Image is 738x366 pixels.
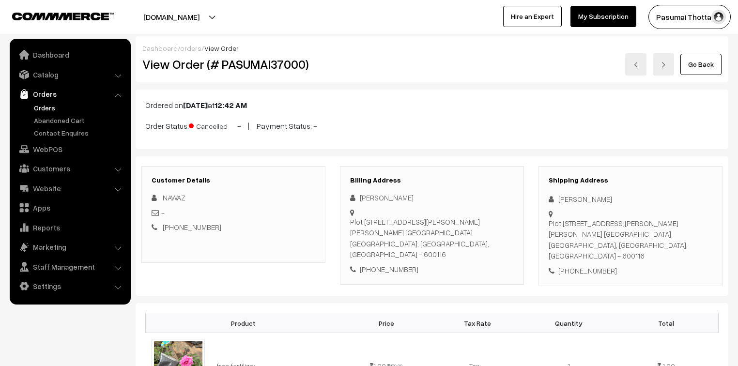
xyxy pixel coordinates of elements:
[350,264,514,275] div: [PHONE_NUMBER]
[12,199,127,216] a: Apps
[31,128,127,138] a: Contact Enquires
[12,258,127,275] a: Staff Management
[31,103,127,113] a: Orders
[152,176,315,184] h3: Customer Details
[711,10,726,24] img: user
[183,100,208,110] b: [DATE]
[549,194,712,205] div: [PERSON_NAME]
[350,176,514,184] h3: Billing Address
[12,13,114,20] img: COMMMERCE
[180,44,201,52] a: orders
[570,6,636,27] a: My Subscription
[680,54,722,75] a: Go Back
[350,216,514,260] div: Plot [STREET_ADDRESS][PERSON_NAME][PERSON_NAME] [GEOGRAPHIC_DATA] [GEOGRAPHIC_DATA], [GEOGRAPHIC_...
[12,277,127,295] a: Settings
[215,100,247,110] b: 12:42 AM
[145,119,719,132] p: Order Status: - | Payment Status: -
[661,62,666,68] img: right-arrow.png
[142,57,326,72] h2: View Order (# PASUMAI37000)
[142,43,722,53] div: / /
[12,85,127,103] a: Orders
[523,313,614,333] th: Quantity
[614,313,718,333] th: Total
[109,5,233,29] button: [DOMAIN_NAME]
[189,119,237,131] span: Cancelled
[204,44,239,52] span: View Order
[350,192,514,203] div: [PERSON_NAME]
[503,6,562,27] a: Hire an Expert
[12,160,127,177] a: Customers
[12,180,127,197] a: Website
[12,66,127,83] a: Catalog
[549,218,712,261] div: Plot [STREET_ADDRESS][PERSON_NAME][PERSON_NAME] [GEOGRAPHIC_DATA] [GEOGRAPHIC_DATA], [GEOGRAPHIC_...
[648,5,731,29] button: Pasumai Thotta…
[12,238,127,256] a: Marketing
[633,62,639,68] img: left-arrow.png
[145,99,719,111] p: Ordered on at
[163,223,221,231] a: [PHONE_NUMBER]
[12,140,127,158] a: WebPOS
[12,10,97,21] a: COMMMERCE
[12,219,127,236] a: Reports
[341,313,432,333] th: Price
[549,176,712,184] h3: Shipping Address
[146,313,341,333] th: Product
[142,44,178,52] a: Dashboard
[163,193,185,202] span: NAWAZ
[432,313,523,333] th: Tax Rate
[12,46,127,63] a: Dashboard
[549,265,712,276] div: [PHONE_NUMBER]
[152,207,315,218] div: -
[31,115,127,125] a: Abandoned Cart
